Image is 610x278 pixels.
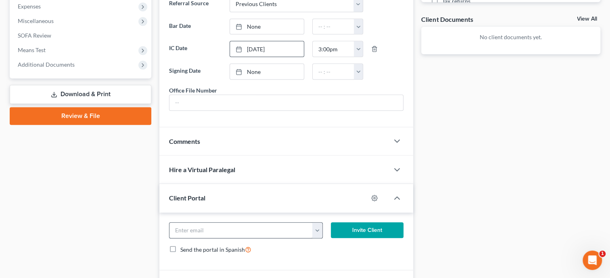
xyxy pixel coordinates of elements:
[230,64,304,79] a: None
[169,194,205,202] span: Client Portal
[313,64,354,79] input: -- : --
[10,85,151,104] a: Download & Print
[18,17,54,24] span: Miscellaneous
[165,41,226,57] label: IC Date
[165,19,226,35] label: Bar Date
[169,137,200,145] span: Comments
[428,33,594,41] p: No client documents yet.
[421,15,473,23] div: Client Documents
[18,3,41,10] span: Expenses
[331,222,403,238] button: Invite Client
[230,19,304,34] a: None
[169,223,313,238] input: Enter email
[169,166,235,173] span: Hire a Virtual Paralegal
[169,95,403,110] input: --
[577,16,597,22] a: View All
[313,41,354,57] input: -- : --
[18,46,46,53] span: Means Test
[230,41,304,57] a: [DATE]
[10,107,151,125] a: Review & File
[599,251,606,257] span: 1
[313,19,354,34] input: -- : --
[165,63,226,80] label: Signing Date
[11,28,151,43] a: SOFA Review
[18,32,51,39] span: SOFA Review
[180,246,245,253] span: Send the portal in Spanish
[18,61,75,68] span: Additional Documents
[169,86,217,95] div: Office File Number
[583,251,602,270] iframe: Intercom live chat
